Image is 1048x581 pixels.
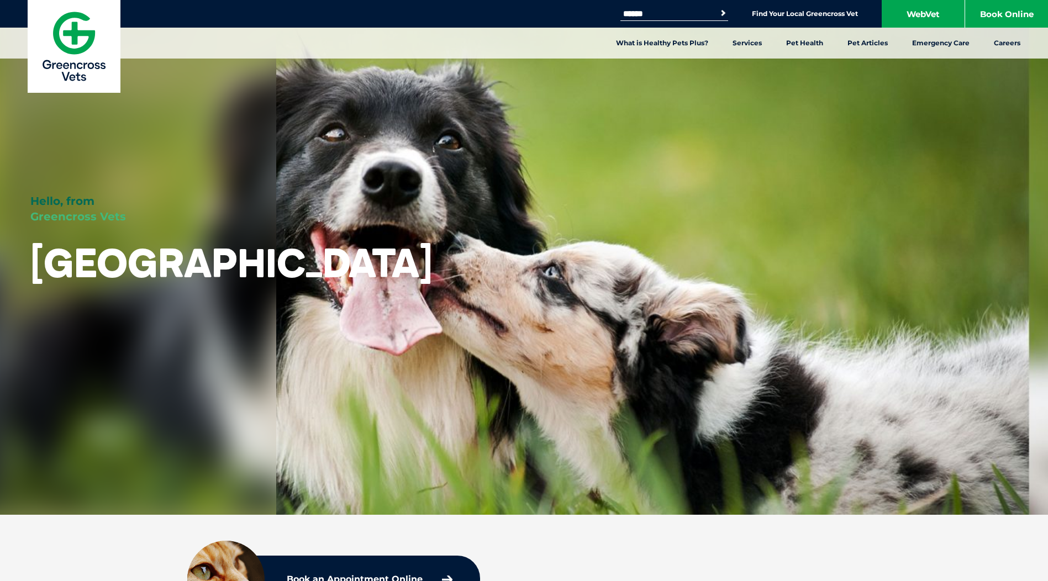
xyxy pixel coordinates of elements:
[982,28,1033,59] a: Careers
[30,210,126,223] span: Greencross Vets
[774,28,835,59] a: Pet Health
[30,194,94,208] span: Hello, from
[835,28,900,59] a: Pet Articles
[718,8,729,19] button: Search
[604,28,720,59] a: What is Healthy Pets Plus?
[752,9,858,18] a: Find Your Local Greencross Vet
[900,28,982,59] a: Emergency Care
[30,241,433,284] h1: [GEOGRAPHIC_DATA]
[720,28,774,59] a: Services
